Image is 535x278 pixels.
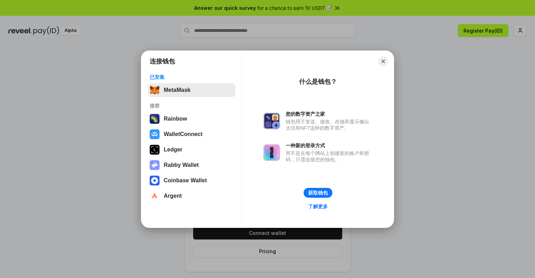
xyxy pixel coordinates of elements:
div: 推荐 [150,103,233,109]
img: svg+xml,%3Csvg%20width%3D%2228%22%20height%3D%2228%22%20viewBox%3D%220%200%2028%2028%22%20fill%3D... [150,129,160,139]
div: 钱包用于发送、接收、存储和显示像以太坊和NFT这样的数字资产。 [286,118,373,131]
div: MetaMask [164,87,190,93]
button: Rainbow [148,112,236,126]
div: Coinbase Wallet [164,177,207,184]
img: svg+xml,%3Csvg%20xmlns%3D%22http%3A%2F%2Fwww.w3.org%2F2000%2Fsvg%22%20fill%3D%22none%22%20viewBox... [263,144,280,161]
button: Coinbase Wallet [148,174,236,188]
a: 了解更多 [304,202,332,211]
button: Rabby Wallet [148,158,236,172]
button: Argent [148,189,236,203]
button: Close [378,56,388,66]
img: svg+xml,%3Csvg%20width%3D%2228%22%20height%3D%2228%22%20viewBox%3D%220%200%2028%2028%22%20fill%3D... [150,191,160,201]
div: 什么是钱包？ [299,77,337,86]
div: Argent [164,193,182,199]
div: 已安装 [150,74,233,80]
button: WalletConnect [148,127,236,141]
button: Ledger [148,143,236,157]
div: 您的数字资产之家 [286,111,373,117]
img: svg+xml,%3Csvg%20fill%3D%22none%22%20height%3D%2233%22%20viewBox%3D%220%200%2035%2033%22%20width%... [150,85,160,95]
div: 获取钱包 [308,190,328,196]
img: svg+xml,%3Csvg%20xmlns%3D%22http%3A%2F%2Fwww.w3.org%2F2000%2Fsvg%22%20fill%3D%22none%22%20viewBox... [150,160,160,170]
h1: 连接钱包 [150,57,175,66]
div: Rabby Wallet [164,162,199,168]
div: 了解更多 [308,203,328,210]
button: MetaMask [148,83,236,97]
div: Ledger [164,147,182,153]
div: Rainbow [164,116,187,122]
div: WalletConnect [164,131,203,137]
div: 而不是在每个网站上创建新的账户和密码，只需连接您的钱包。 [286,150,373,163]
img: svg+xml,%3Csvg%20xmlns%3D%22http%3A%2F%2Fwww.w3.org%2F2000%2Fsvg%22%20fill%3D%22none%22%20viewBox... [263,113,280,129]
img: svg+xml,%3Csvg%20xmlns%3D%22http%3A%2F%2Fwww.w3.org%2F2000%2Fsvg%22%20width%3D%2228%22%20height%3... [150,145,160,155]
img: svg+xml,%3Csvg%20width%3D%22120%22%20height%3D%22120%22%20viewBox%3D%220%200%20120%20120%22%20fil... [150,114,160,124]
img: svg+xml,%3Csvg%20width%3D%2228%22%20height%3D%2228%22%20viewBox%3D%220%200%2028%2028%22%20fill%3D... [150,176,160,185]
div: 一种新的登录方式 [286,142,373,149]
button: 获取钱包 [304,188,332,198]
